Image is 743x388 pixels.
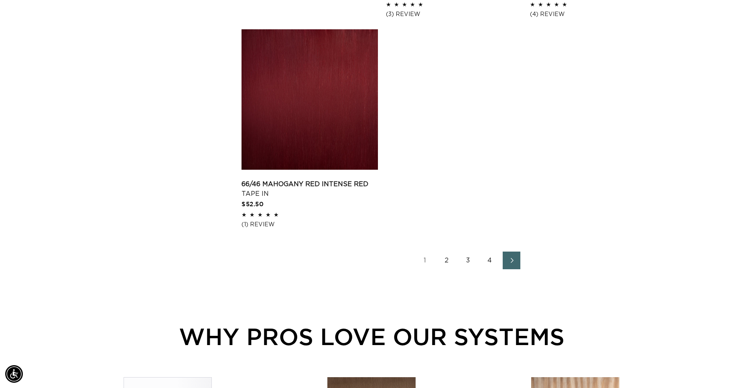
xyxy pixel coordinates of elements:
[703,349,743,388] iframe: Chat Widget
[5,365,23,383] div: Accessibility Menu
[438,252,455,269] a: Page 2
[242,179,378,199] a: 66/46 Mahogany Red Intense Red Tape In
[416,252,434,269] a: Page 1
[242,252,695,269] nav: Pagination
[481,252,499,269] a: Page 4
[459,252,477,269] a: Page 3
[503,252,520,269] a: Next page
[48,319,695,354] div: WHY PROS LOVE OUR SYSTEMS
